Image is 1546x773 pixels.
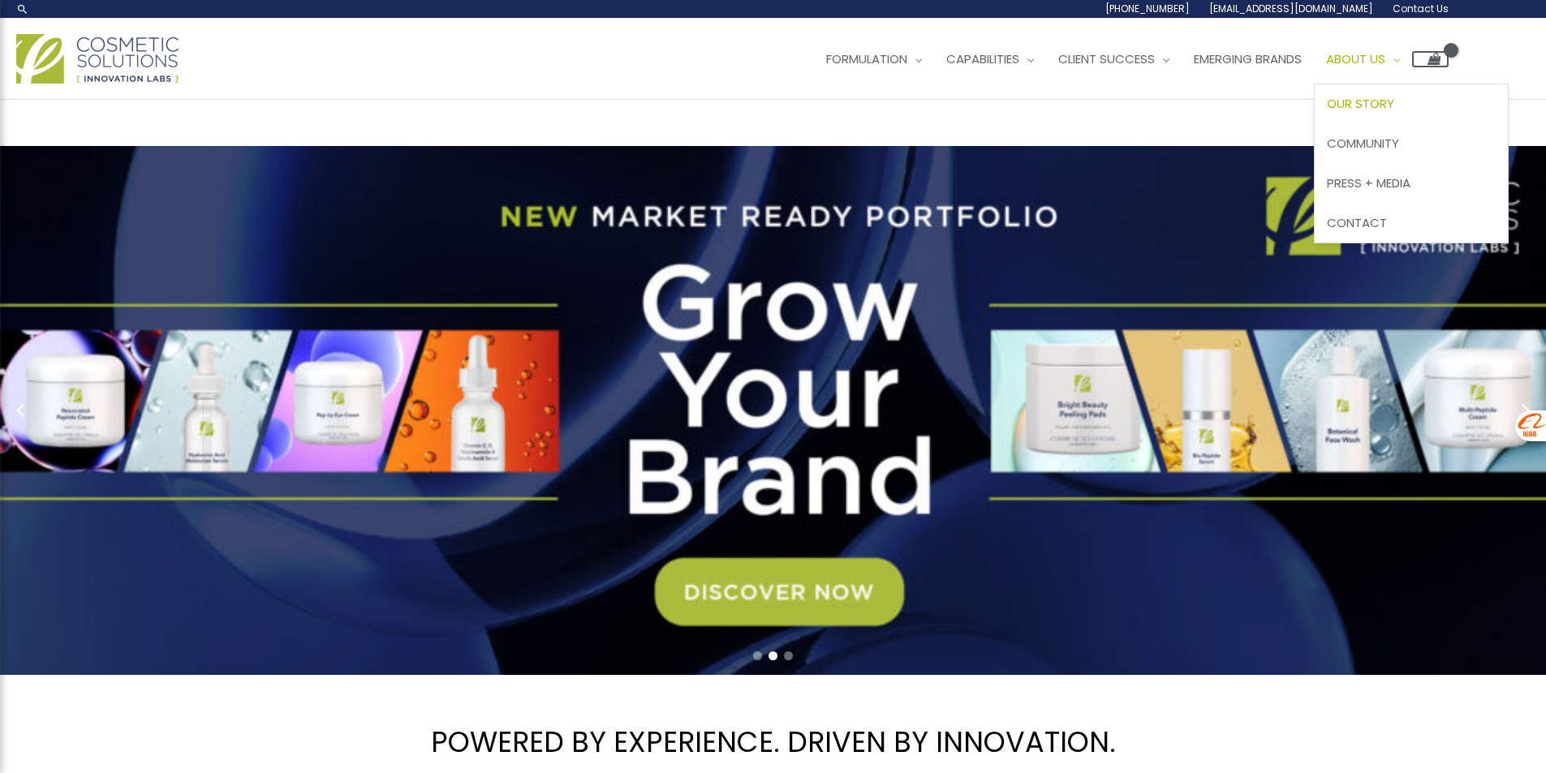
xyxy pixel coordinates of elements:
[1105,2,1190,15] span: [PHONE_NUMBER]
[8,398,32,423] button: Previous slide
[753,651,762,660] span: Go to slide 1
[1315,124,1508,164] a: Community
[16,34,179,84] img: Cosmetic Solutions Logo
[1514,398,1538,423] button: Next slide
[1315,203,1508,243] a: Contact
[1194,50,1302,67] span: Emerging Brands
[1412,51,1449,67] a: View Shopping Cart, empty
[1315,163,1508,203] a: Press + Media
[1327,214,1387,231] span: Contact
[934,35,1046,84] a: Capabilities
[826,50,907,67] span: Formulation
[1327,174,1410,191] span: Press + Media
[784,651,793,660] span: Go to slide 3
[1182,35,1314,84] a: Emerging Brands
[1058,50,1155,67] span: Client Success
[1314,35,1412,84] a: About Us
[814,35,934,84] a: Formulation
[1327,135,1399,152] span: Community
[1046,35,1182,84] a: Client Success
[802,35,1449,84] nav: Site Navigation
[16,2,29,15] a: Search icon link
[1209,2,1373,15] span: [EMAIL_ADDRESS][DOMAIN_NAME]
[946,50,1019,67] span: Capabilities
[1315,84,1508,124] a: Our Story
[1393,2,1449,15] span: Contact Us
[1326,50,1385,67] span: About Us
[769,651,777,660] span: Go to slide 2
[1327,95,1394,112] span: Our Story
